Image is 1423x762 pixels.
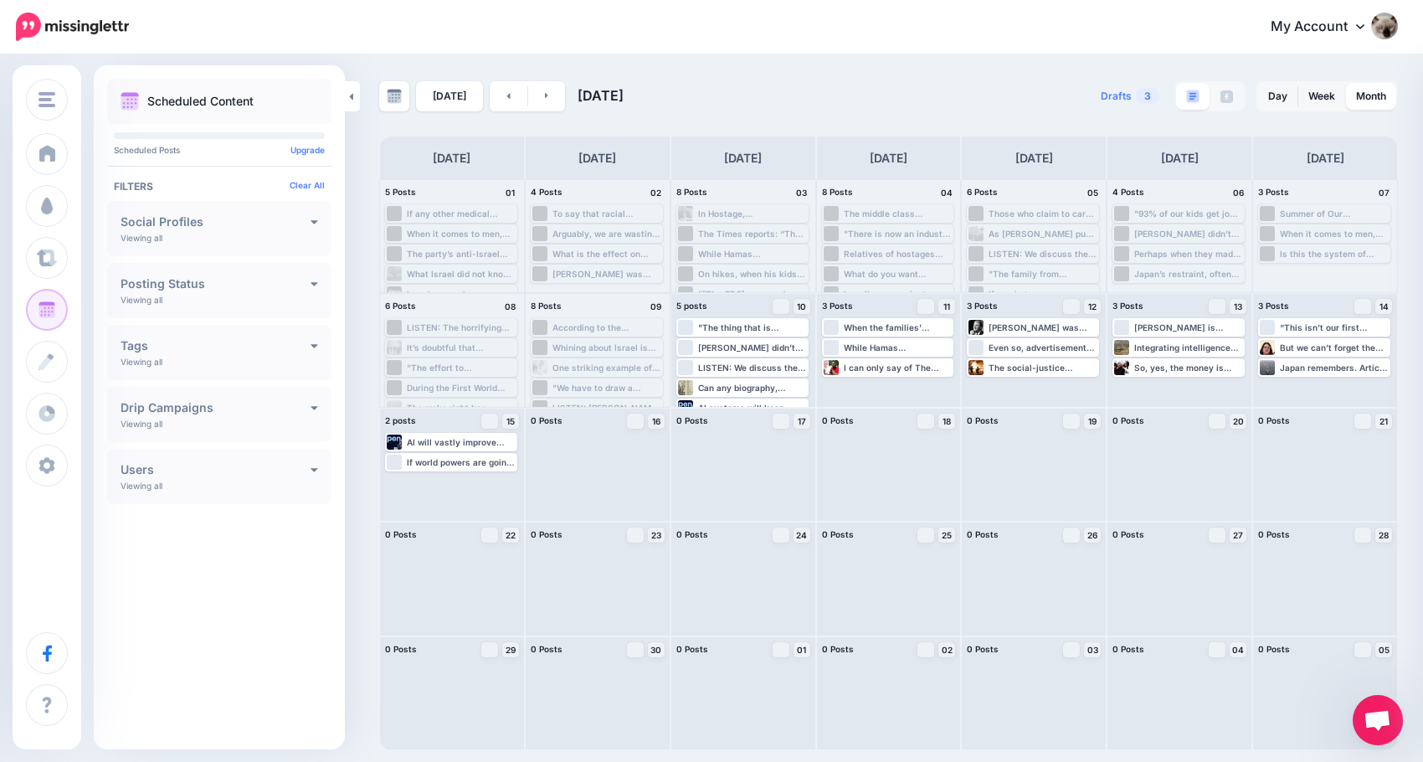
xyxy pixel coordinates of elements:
span: 0 Posts [967,415,999,425]
h4: [DATE] [433,148,470,168]
span: 0 Posts [1112,415,1144,425]
a: 25 [938,528,955,543]
div: Japan remembers. Article 9 of its constitution—which enshrines pacifism as official state doctrin... [1280,363,1389,373]
div: When it comes to men, Democrats need an entirely new cultural vocabulary—one that reckons with th... [407,229,516,239]
span: 0 Posts [531,529,563,539]
h4: Drip Campaigns [121,402,311,414]
div: [PERSON_NAME] didn’t pick this fight with progressive presentism. The fight began with an assault... [698,342,807,353]
div: "There is now an industry dedicated to the depersonalization of non-leftist figures . . . where i... [844,229,953,239]
span: [DATE] [578,87,624,104]
a: 20 [1230,414,1246,429]
span: 21 [1379,417,1388,425]
span: 04 [1232,646,1244,654]
h4: 02 [648,185,665,200]
span: 13 [1234,302,1242,311]
h4: [DATE] [1015,148,1053,168]
span: 16 [652,417,660,425]
div: [PERSON_NAME] didn’t pick this fight with progressive presentism, or with the threat screen cultu... [1134,229,1243,239]
span: 0 Posts [531,415,563,425]
a: My Account [1254,7,1398,48]
span: 03 [1087,646,1098,654]
span: 3 Posts [1112,301,1143,311]
div: Whining about Israel is the industry standard now. Want to please the suits? Include a track call... [552,342,661,353]
h4: [DATE] [1161,148,1199,168]
a: 26 [1084,528,1101,543]
div: "We have to draw a distinction between policing and law enforcement." Watch & subscribe to the Co... [552,383,661,393]
a: 15 [502,414,519,429]
span: 0 Posts [967,529,999,539]
span: 0 Posts [822,529,854,539]
div: "93% of our kids get jobs after they graduate. What is missing is they don't say 'when your child... [1134,209,1243,219]
a: 05 [1375,642,1392,657]
span: 26 [1087,531,1097,539]
div: The woke right has adapted this and created what I call critical religion theory. It holds that a... [407,403,516,413]
div: Even so, advertisements continued to feature beautiful, sexy women. Why? Because they work. Men a... [989,342,1097,353]
a: 29 [502,642,519,657]
h4: 03 [794,185,810,200]
a: 24 [794,528,810,543]
span: 3 Posts [1258,187,1289,197]
h4: [DATE] [578,148,616,168]
span: 0 Posts [822,644,854,654]
a: 16 [648,414,665,429]
p: Viewing all [121,357,162,367]
div: While Hamas propagandists disseminate plenty of hoaxes, there is also something damning about the... [844,342,953,353]
div: In Hostage, [PERSON_NAME] lays bare the unimaginable 491-day ordeal he suffered at the hands of H... [698,209,807,219]
div: The middle class survived the Great [MEDICAL_DATA], World War II, and disco. It will survive 2026... [844,209,953,219]
div: To say that racial diversity on campus has been the central preoccupation of elite institutions o... [552,209,661,219]
div: Open chat [1353,695,1403,745]
h4: Social Profiles [121,216,311,228]
span: 0 Posts [385,529,417,539]
div: LISTEN: We discuss the remarkable historical turn as Israel makes it clear to [DEMOGRAPHIC_DATA] ... [698,363,807,373]
div: "[The CDC] assumed authority and powers over things that it had no business even remotely assumin... [698,289,807,299]
span: 30 [650,646,661,654]
span: 0 Posts [676,529,708,539]
span: 0 Posts [1258,415,1290,425]
a: 10 [794,299,810,314]
a: 11 [938,299,955,314]
span: 0 Posts [1112,529,1144,539]
span: 01 [797,646,806,654]
div: One striking example of how blurred diagnostic categories have become is in the interpretation of... [552,363,661,373]
img: calendar-grey-darker.png [387,89,402,104]
span: 05 [1379,646,1390,654]
div: [PERSON_NAME] was always fun to argue with, to read, to share a stage or television set with, to ... [989,322,1097,332]
a: 19 [1084,414,1101,429]
div: “This isn’t our first rodeo,” [PERSON_NAME] recalls thinking the morning of [DATE] when his famil... [1280,322,1389,332]
h4: 09 [648,299,665,314]
span: 4 Posts [1112,187,1144,197]
span: 0 Posts [385,644,417,654]
img: Missinglettr [16,13,129,41]
span: 0 Posts [1112,644,1144,654]
div: If world powers are going to defend Hamas every time it rejects a cease-fire, there won’t be a ce... [407,457,516,467]
a: 02 [938,642,955,657]
div: The Times reports: “The [DEMOGRAPHIC_DATA] Army is gradually raising the number of troops in the ... [698,229,807,239]
span: 17 [798,417,806,425]
span: 8 Posts [822,187,853,197]
a: 13 [1230,299,1246,314]
div: Relatives of hostages were harassed while putting up posters of their own missing family members.... [844,249,953,259]
p: Viewing all [121,419,162,429]
div: "The effort to destigmatize people who were suffering was fine, the problem is that now we have a... [407,363,516,373]
div: AI systems will keep getting better, but they may never fully banish the underlying uncertainties... [698,403,807,413]
h4: Filters [114,180,325,193]
div: When the families’ request for the case to be reheard by the full court was denied, one of the ju... [844,322,953,332]
div: Arguably, we are wasting a great deal of time and treasure creating a socially detrimental cadre ... [552,229,661,239]
span: 8 Posts [531,301,562,311]
div: So, yes, the money is dirty. But all money is dirty, not just money that is second cousins with I... [1134,363,1243,373]
a: 28 [1375,528,1392,543]
span: 0 Posts [822,415,854,425]
span: 23 [651,531,661,539]
a: 12 [1084,299,1101,314]
span: 5 Posts [385,187,416,197]
p: Viewing all [121,295,162,305]
p: Scheduled Posts [114,146,325,154]
h4: 07 [1375,185,1392,200]
span: 0 Posts [676,644,708,654]
h4: 08 [502,299,519,314]
div: During the First World War, some liberals had looked with great anticipation at the “social possi... [407,383,516,393]
div: The party’s anti-Israel turn will speed up, mostly because we won’t have to sit through [PERSON_N... [407,249,516,259]
a: 14 [1375,299,1392,314]
span: 18 [943,417,951,425]
div: Those who claim to care for the wellbeing of [DEMOGRAPHIC_DATA] in [GEOGRAPHIC_DATA] are not disp... [989,209,1097,219]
